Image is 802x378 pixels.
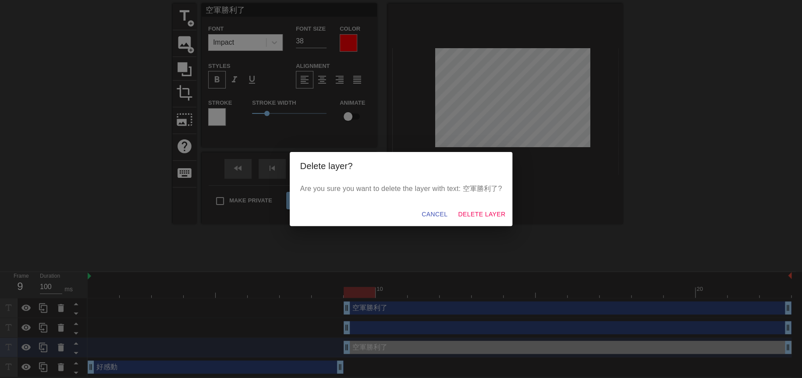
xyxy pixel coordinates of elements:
[418,206,451,223] button: Cancel
[422,209,447,220] span: Cancel
[458,209,505,220] span: Delete Layer
[300,159,502,173] h2: Delete layer?
[300,184,502,194] p: Are you sure you want to delete the layer with text: 空軍勝利了?
[454,206,509,223] button: Delete Layer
